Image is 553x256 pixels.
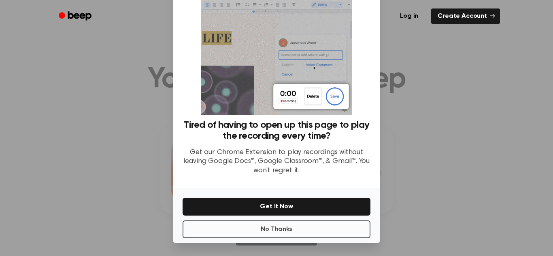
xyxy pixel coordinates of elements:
a: Beep [53,8,99,24]
button: No Thanks [183,220,370,238]
a: Create Account [431,8,500,24]
h3: Tired of having to open up this page to play the recording every time? [183,120,370,142]
p: Get our Chrome Extension to play recordings without leaving Google Docs™, Google Classroom™, & Gm... [183,148,370,176]
button: Get It Now [183,198,370,216]
a: Log in [392,7,426,25]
